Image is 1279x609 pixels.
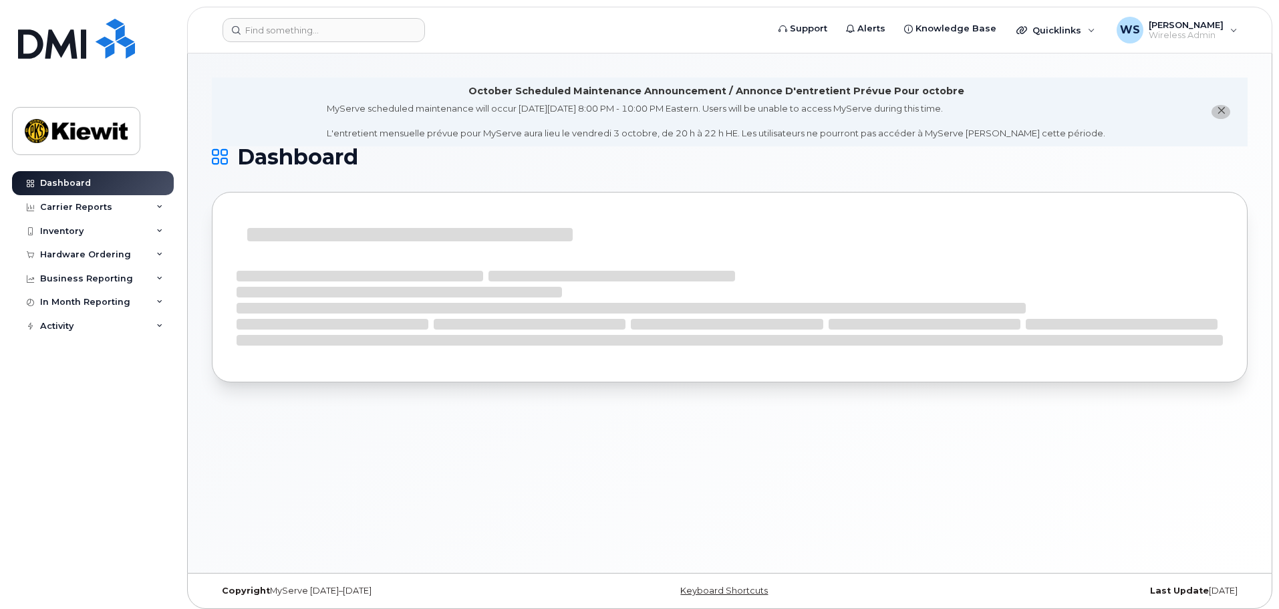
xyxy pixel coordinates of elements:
[327,102,1105,140] div: MyServe scheduled maintenance will occur [DATE][DATE] 8:00 PM - 10:00 PM Eastern. Users will be u...
[680,586,768,596] a: Keyboard Shortcuts
[212,586,557,596] div: MyServe [DATE]–[DATE]
[1212,105,1230,119] button: close notification
[237,147,358,167] span: Dashboard
[222,586,270,596] strong: Copyright
[902,586,1248,596] div: [DATE]
[468,84,964,98] div: October Scheduled Maintenance Announcement / Annonce D'entretient Prévue Pour octobre
[1150,586,1209,596] strong: Last Update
